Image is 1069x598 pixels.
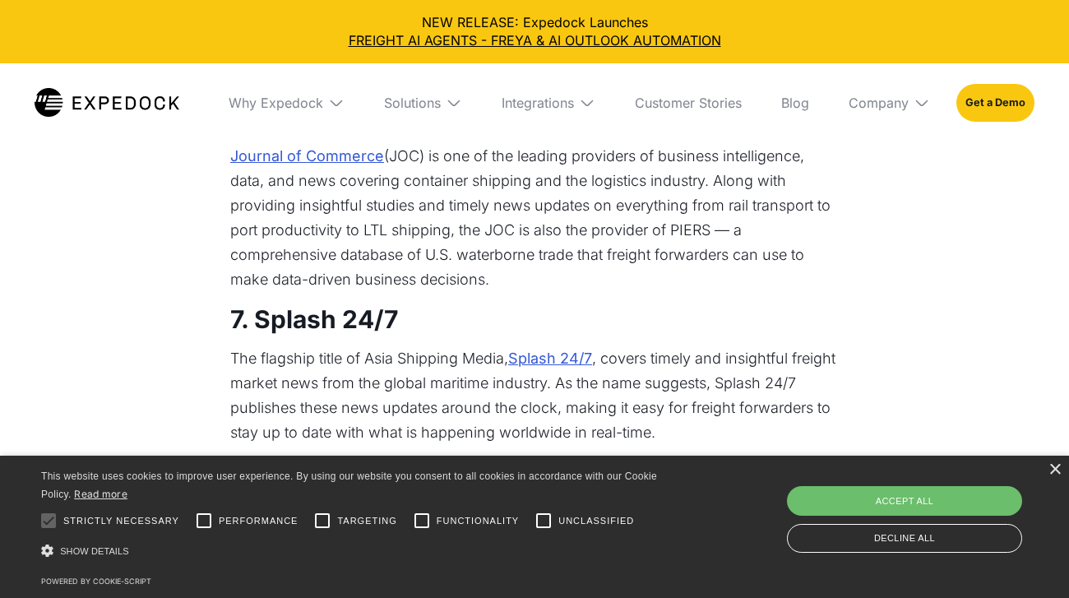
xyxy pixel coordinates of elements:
span: Strictly necessary [63,514,179,528]
a: Read more [74,488,127,500]
div: Company [849,95,909,111]
div: Integrations [488,63,609,142]
div: Show details [41,540,683,563]
span: Unclassified [558,514,634,528]
span: This website uses cookies to improve user experience. By using our website you consent to all coo... [41,471,657,501]
div: Solutions [371,63,475,142]
a: Splash 24/7 [508,346,592,371]
a: FREIGHT AI AGENTS - FREYA & AI OUTLOOK AUTOMATION [13,31,1056,49]
span: Performance [219,514,298,528]
a: Customer Stories [622,63,755,142]
div: Solutions [384,95,441,111]
div: NEW RELEASE: Expedock Launches [13,13,1056,50]
strong: 7. Splash 24/7 [230,304,398,334]
div: Decline all [787,524,1022,553]
div: Accept all [787,486,1022,516]
span: Targeting [337,514,396,528]
div: Why Expedock [229,95,323,111]
div: Company [835,63,943,142]
p: (JOC) is one of the leading providers of business intelligence, data, and news covering container... [230,144,839,292]
iframe: Chat Widget [987,519,1069,598]
p: The flagship title of Asia Shipping Media, , covers timely and insightful freight market news fro... [230,346,839,445]
a: Get a Demo [956,84,1034,122]
span: Show details [60,546,129,556]
a: Powered by cookie-script [41,577,151,586]
div: Why Expedock [215,63,358,142]
div: Close [1048,464,1061,476]
span: Functionality [437,514,519,528]
a: Blog [768,63,822,142]
a: Journal of Commerce [230,144,384,169]
div: Integrations [502,95,574,111]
